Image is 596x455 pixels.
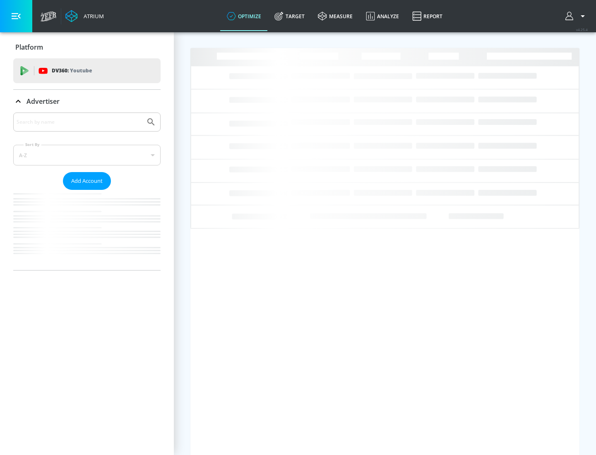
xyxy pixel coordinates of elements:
a: optimize [220,1,268,31]
div: Advertiser [13,90,161,113]
div: Platform [13,36,161,59]
input: Search by name [17,117,142,127]
p: Youtube [70,66,92,75]
span: Add Account [71,176,103,186]
nav: list of Advertiser [13,190,161,270]
p: Platform [15,43,43,52]
a: measure [311,1,359,31]
div: Advertiser [13,113,161,270]
span: v 4.25.4 [576,27,588,32]
a: Analyze [359,1,406,31]
div: A-Z [13,145,161,165]
a: Target [268,1,311,31]
p: Advertiser [26,97,60,106]
button: Add Account [63,172,111,190]
div: DV360: Youtube [13,58,161,83]
a: Atrium [65,10,104,22]
div: Atrium [80,12,104,20]
a: Report [406,1,449,31]
p: DV360: [52,66,92,75]
label: Sort By [24,142,41,147]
